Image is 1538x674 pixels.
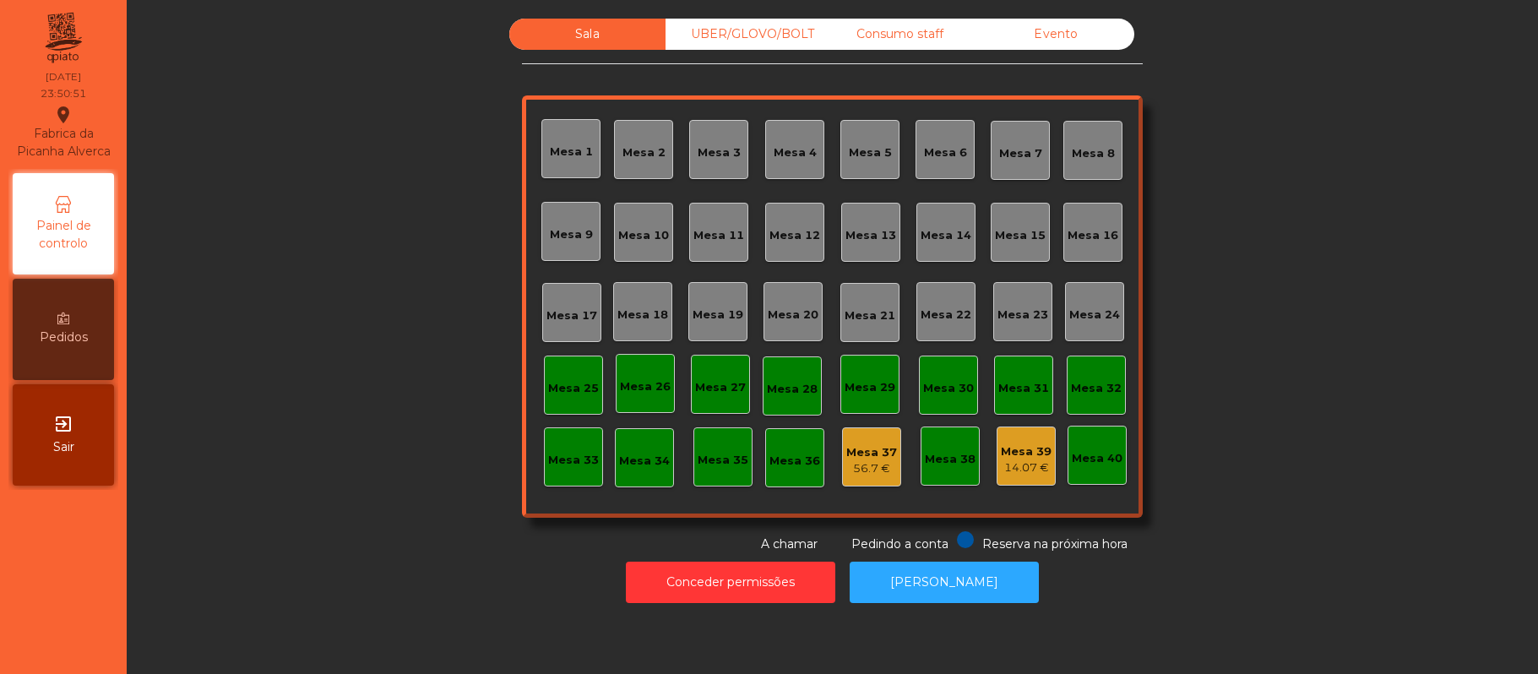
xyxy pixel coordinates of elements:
[921,307,971,323] div: Mesa 22
[546,307,597,324] div: Mesa 17
[622,144,666,161] div: Mesa 2
[1069,307,1120,323] div: Mesa 24
[846,460,897,477] div: 56.7 €
[768,307,818,323] div: Mesa 20
[767,381,818,398] div: Mesa 28
[1072,145,1115,162] div: Mesa 8
[999,145,1042,162] div: Mesa 7
[774,144,817,161] div: Mesa 4
[978,19,1134,50] div: Evento
[53,438,74,456] span: Sair
[822,19,978,50] div: Consumo staff
[769,227,820,244] div: Mesa 12
[619,453,670,470] div: Mesa 34
[998,380,1049,397] div: Mesa 31
[769,453,820,470] div: Mesa 36
[924,144,967,161] div: Mesa 6
[1072,450,1122,467] div: Mesa 40
[849,144,892,161] div: Mesa 5
[46,69,81,84] div: [DATE]
[53,414,73,434] i: exit_to_app
[925,451,976,468] div: Mesa 38
[42,8,84,68] img: qpiato
[620,378,671,395] div: Mesa 26
[761,536,818,552] span: A chamar
[626,562,835,603] button: Conceder permissões
[41,86,86,101] div: 23:50:51
[693,307,743,323] div: Mesa 19
[693,227,744,244] div: Mesa 11
[845,227,896,244] div: Mesa 13
[846,444,897,461] div: Mesa 37
[851,536,948,552] span: Pedindo a conta
[550,144,593,160] div: Mesa 1
[845,307,895,324] div: Mesa 21
[845,379,895,396] div: Mesa 29
[923,380,974,397] div: Mesa 30
[509,19,666,50] div: Sala
[53,105,73,125] i: location_on
[698,452,748,469] div: Mesa 35
[850,562,1039,603] button: [PERSON_NAME]
[982,536,1128,552] span: Reserva na próxima hora
[1071,380,1122,397] div: Mesa 32
[695,379,746,396] div: Mesa 27
[17,217,110,253] span: Painel de controlo
[921,227,971,244] div: Mesa 14
[618,227,669,244] div: Mesa 10
[997,307,1048,323] div: Mesa 23
[1001,443,1052,460] div: Mesa 39
[548,452,599,469] div: Mesa 33
[698,144,741,161] div: Mesa 3
[995,227,1046,244] div: Mesa 15
[40,329,88,346] span: Pedidos
[1068,227,1118,244] div: Mesa 16
[617,307,668,323] div: Mesa 18
[1001,459,1052,476] div: 14.07 €
[550,226,593,243] div: Mesa 9
[548,380,599,397] div: Mesa 25
[666,19,822,50] div: UBER/GLOVO/BOLT
[14,105,113,160] div: Fabrica da Picanha Alverca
